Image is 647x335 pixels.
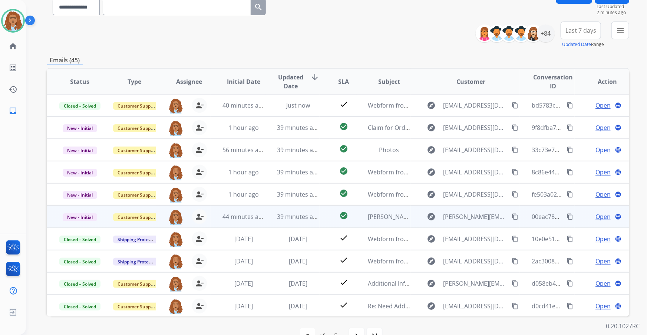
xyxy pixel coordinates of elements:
span: d0cd41ee-f70e-428f-b55f-c686fd8eee1b [532,302,641,310]
mat-icon: person_remove [195,279,204,288]
span: Customer Support [113,280,161,288]
mat-icon: inbox [9,106,17,115]
img: agent-avatar [168,209,183,225]
span: Subject [378,77,400,86]
mat-icon: content_copy [512,124,518,131]
span: Open [595,257,611,266]
mat-icon: content_copy [512,102,518,109]
span: 1 hour ago [228,168,259,176]
mat-icon: check_circle [339,211,348,220]
span: [DATE] [289,235,307,243]
th: Action [575,69,629,95]
img: agent-avatar [168,165,183,180]
span: 56 minutes ago [222,146,265,154]
span: Re: Need Additional Information [368,302,458,310]
span: Closed – Solved [59,236,100,243]
mat-icon: list_alt [9,63,17,72]
span: Last 7 days [565,29,596,32]
mat-icon: explore [427,212,436,221]
span: New - Initial [63,191,97,199]
img: agent-avatar [168,187,183,203]
span: Open [595,234,611,243]
mat-icon: content_copy [567,191,573,198]
span: Just now [286,101,310,109]
span: Shipping Protection [113,236,164,243]
mat-icon: content_copy [512,236,518,242]
span: Initial Date [227,77,260,86]
img: agent-avatar [168,276,183,292]
span: 40 minutes ago [222,101,265,109]
mat-icon: explore [427,302,436,311]
mat-icon: content_copy [567,213,573,220]
mat-icon: language [615,124,621,131]
span: Photos [379,146,399,154]
mat-icon: content_copy [567,236,573,242]
span: 9f8dfba7-3d9e-491f-82d1-ecbbbe32e1c4 [532,124,643,132]
mat-icon: content_copy [512,303,518,309]
mat-icon: person_remove [195,101,204,110]
span: [DATE] [234,235,253,243]
span: [EMAIL_ADDRESS][DOMAIN_NAME] [443,234,508,243]
mat-icon: menu [616,26,625,35]
mat-icon: person_remove [195,234,204,243]
mat-icon: explore [427,190,436,199]
mat-icon: explore [427,145,436,154]
span: Closed – Solved [59,303,100,311]
mat-icon: content_copy [567,102,573,109]
mat-icon: language [615,303,621,309]
mat-icon: home [9,42,17,51]
mat-icon: person_remove [195,123,204,132]
span: Closed – Solved [59,102,100,110]
img: agent-avatar [168,254,183,269]
span: 39 minutes ago [277,168,320,176]
button: Updated Date [562,42,591,47]
span: New - Initial [63,124,97,132]
span: [DATE] [289,302,307,310]
span: [DATE] [234,279,253,288]
mat-icon: person_remove [195,212,204,221]
span: 44 minutes ago [222,213,265,221]
span: Updated Date [277,73,304,91]
span: Claim for Order # I8962428 [368,124,443,132]
mat-icon: check_circle [339,122,348,131]
img: agent-avatar [168,299,183,314]
mat-icon: person_remove [195,190,204,199]
mat-icon: explore [427,168,436,177]
mat-icon: content_copy [512,213,518,220]
span: Customer [457,77,486,86]
span: Webform from [EMAIL_ADDRESS][DOMAIN_NAME] on [DATE] [368,168,536,176]
mat-icon: content_copy [512,280,518,287]
span: Open [595,302,611,311]
mat-icon: person_remove [195,145,204,154]
img: agent-avatar [168,98,183,114]
span: Open [595,212,611,221]
span: bd5783cc-8cf5-4f75-8590-ffd75e4c8404 [532,101,640,109]
p: 0.20.1027RC [606,322,640,331]
mat-icon: arrow_downward [310,73,319,82]
span: Open [595,145,611,154]
span: [EMAIL_ADDRESS][DOMAIN_NAME] [443,168,508,177]
span: 39 minutes ago [277,190,320,198]
span: 39 minutes ago [277,146,320,154]
span: Webform from [EMAIL_ADDRESS][DOMAIN_NAME] on [DATE] [368,257,536,265]
mat-icon: content_copy [567,147,573,153]
mat-icon: content_copy [567,303,573,309]
mat-icon: explore [427,279,436,288]
span: New - Initial [63,213,97,221]
mat-icon: explore [427,123,436,132]
div: +84 [537,24,555,42]
mat-icon: check [339,278,348,287]
mat-icon: content_copy [512,258,518,265]
span: New - Initial [63,147,97,154]
span: 39 minutes ago [277,124,320,132]
span: fe503a02-9640-4214-bfe8-a5df58285e6e [532,190,642,198]
mat-icon: check_circle [339,189,348,198]
span: Open [595,168,611,177]
span: New - Initial [63,169,97,177]
mat-icon: language [615,147,621,153]
mat-icon: search [254,3,263,12]
span: Open [595,101,611,110]
span: [DATE] [234,257,253,265]
mat-icon: content_copy [567,169,573,175]
mat-icon: content_copy [512,169,518,175]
